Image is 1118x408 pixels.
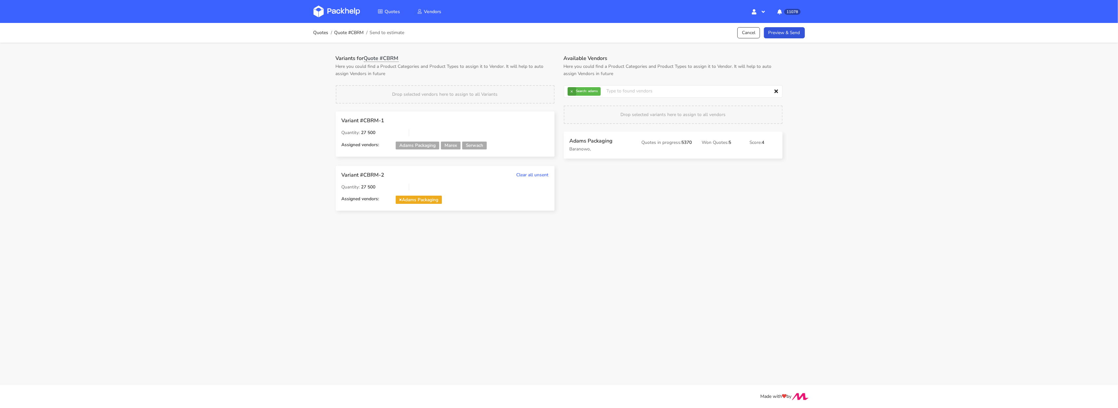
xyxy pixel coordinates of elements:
[702,139,741,146] p: Won Quotes:
[570,146,633,153] p: Baranowo,
[570,138,633,144] h3: Adams Packaging
[568,87,576,96] button: ×
[409,6,449,17] a: Vendors
[342,129,404,136] p: Quantity:
[564,106,783,124] div: Drop selected variants here to assign to all vendors
[517,172,549,178] a: Clear all unsent
[772,6,805,17] button: 11078
[682,139,692,146] span: 5370
[342,196,379,202] span: Assigned vendors:
[588,89,598,93] span: adams
[342,142,379,148] span: Assigned vendors:
[762,139,764,146] span: 4
[792,393,809,400] img: Move Closer
[313,30,329,35] a: Quotes
[749,139,776,146] p: Score:
[342,172,477,178] h3: Variant #CBRM-2
[334,30,364,35] a: Quote #CBRM
[642,139,692,146] p: Quotes in progress:
[313,6,360,17] img: Dashboard
[336,63,555,77] p: Here you could find a Product Categories and Product Types to assign it to Vendor. It will help t...
[336,55,555,62] h1: Variants for
[370,6,408,17] a: Quotes
[737,27,760,39] a: Cancel
[784,9,800,15] span: 11078
[305,393,813,400] div: Made with by
[342,117,477,124] h3: Variant #CBRM-1
[364,55,399,62] span: Quote #CBRM
[441,142,461,150] span: Marex
[564,55,783,62] h1: Available Vendors
[361,129,376,136] span: 27 500
[576,89,587,93] strong: Search:
[424,9,441,15] span: Vendors
[729,139,731,146] span: 5
[564,63,783,77] p: Here you could find a Product Categories and Product Types to assign it to Vendor. It will help t...
[361,184,376,190] span: 27 500
[764,27,805,39] a: Preview & Send
[336,85,555,104] div: Drop selected vendors here to assign to all Variants
[462,142,487,150] span: Serwach
[396,142,439,150] span: Adams Packaging
[370,30,404,35] span: Send to estimate
[342,184,404,191] p: Quantity:
[564,85,783,98] input: Type to found vendors
[385,9,400,15] span: Quotes
[313,26,404,39] nav: breadcrumb
[396,196,442,204] span: Adams Packaging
